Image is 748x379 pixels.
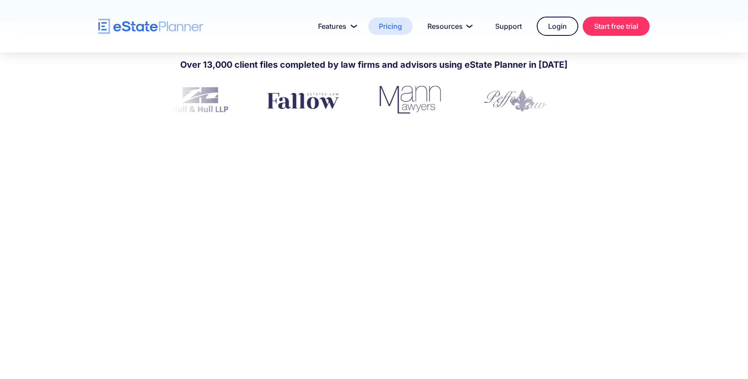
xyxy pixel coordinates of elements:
[485,17,532,35] a: Support
[308,17,364,35] a: Features
[583,17,650,36] a: Start free trial
[417,17,480,35] a: Resources
[368,17,412,35] a: Pricing
[98,19,203,34] a: home
[537,17,578,36] a: Login
[180,59,568,71] h4: Over 13,000 client files completed by law firms and advisors using eState Planner in [DATE]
